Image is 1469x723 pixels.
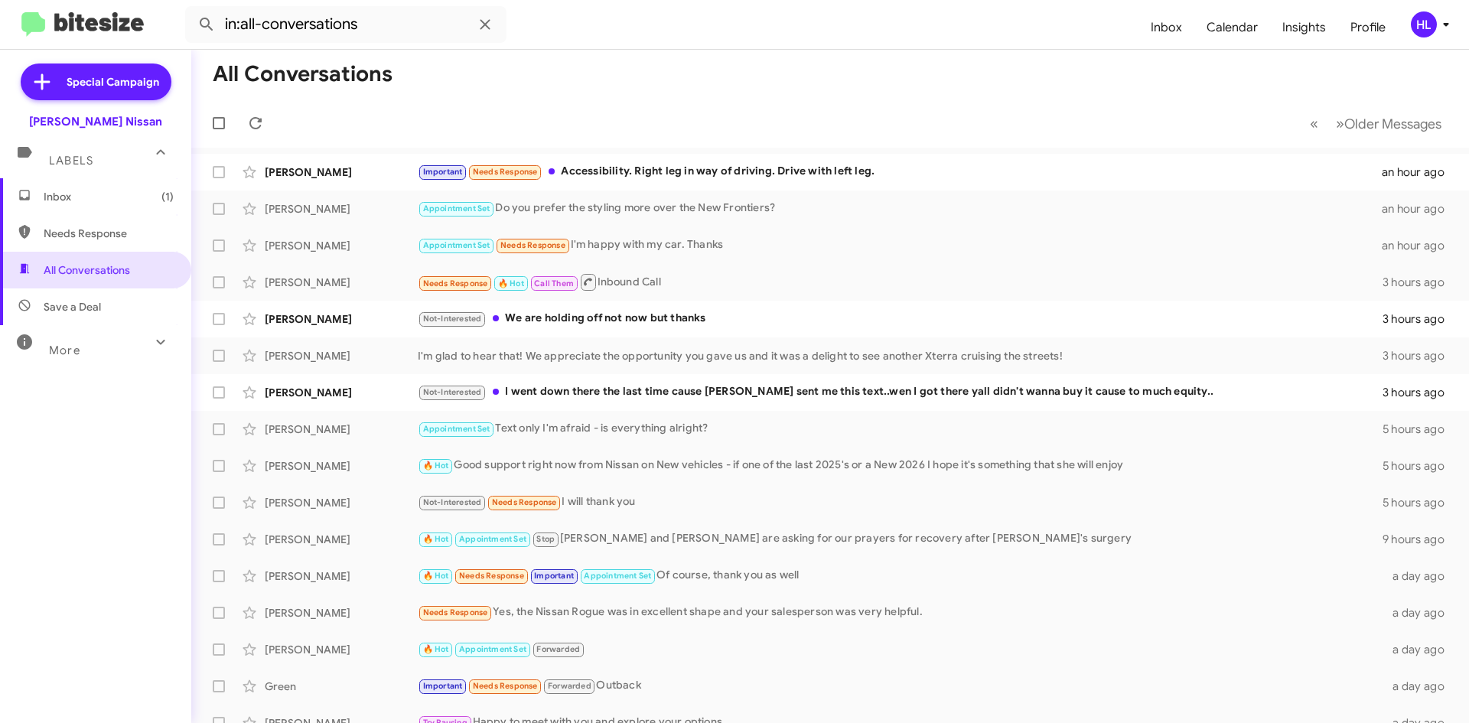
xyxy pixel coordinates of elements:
button: Previous [1301,108,1327,139]
nav: Page navigation example [1301,108,1451,139]
span: Call Them [534,278,574,288]
div: 9 hours ago [1383,532,1457,547]
input: Search [185,6,506,43]
div: [PERSON_NAME] [265,422,418,437]
span: Needs Response [44,226,174,241]
div: [PERSON_NAME] [265,458,418,474]
div: a day ago [1383,605,1457,620]
div: Text only I'm afraid - is everything alright? [418,420,1383,438]
a: Special Campaign [21,64,171,100]
div: I'm happy with my car. Thanks [418,236,1382,254]
div: Green [265,679,418,694]
span: Appointment Set [459,534,526,544]
div: a day ago [1383,568,1457,584]
div: I will thank you [418,493,1383,511]
div: [PERSON_NAME] [265,495,418,510]
span: 🔥 Hot [423,571,449,581]
div: [PERSON_NAME] [265,238,418,253]
span: Needs Response [423,278,488,288]
div: Do you prefer the styling more over the New Frontiers? [418,200,1382,217]
span: » [1336,114,1344,133]
div: an hour ago [1382,238,1457,253]
span: Labels [49,154,93,168]
span: Important [423,167,463,177]
div: [PERSON_NAME] [265,348,418,363]
span: Appointment Set [459,644,526,654]
div: [PERSON_NAME] [265,605,418,620]
div: Good support right now from Nissan on New vehicles - if one of the last 2025's or a New 2026 I ho... [418,457,1383,474]
span: Needs Response [423,607,488,617]
span: (1) [161,189,174,204]
span: Needs Response [492,497,557,507]
span: Special Campaign [67,74,159,90]
h1: All Conversations [213,62,392,86]
span: 🔥 Hot [423,534,449,544]
div: an hour ago [1382,164,1457,180]
span: Stop [536,534,555,544]
div: [PERSON_NAME] [265,385,418,400]
div: I'm glad to hear that! We appreciate the opportunity you gave us and it was a delight to see anot... [418,348,1383,363]
a: Calendar [1194,5,1270,50]
div: 3 hours ago [1383,275,1457,290]
span: Inbox [44,189,174,204]
span: Needs Response [473,167,538,177]
span: « [1310,114,1318,133]
span: Appointment Set [423,424,490,434]
div: [PERSON_NAME] [265,311,418,327]
span: 🔥 Hot [423,644,449,654]
div: 3 hours ago [1383,311,1457,327]
span: Appointment Set [584,571,651,581]
span: 🔥 Hot [423,461,449,471]
div: [PERSON_NAME] [265,568,418,584]
div: an hour ago [1382,201,1457,217]
span: Appointment Set [423,204,490,213]
button: HL [1398,11,1452,37]
div: a day ago [1383,642,1457,657]
div: [PERSON_NAME] [265,642,418,657]
span: 🔥 Hot [498,278,524,288]
div: [PERSON_NAME] [265,275,418,290]
div: [PERSON_NAME] [265,532,418,547]
div: [PERSON_NAME] Nissan [29,114,162,129]
div: 5 hours ago [1383,495,1457,510]
div: Yes, the Nissan Rogue was in excellent shape and your salesperson was very helpful. [418,604,1383,621]
span: Needs Response [473,681,538,691]
div: 5 hours ago [1383,422,1457,437]
span: Appointment Set [423,240,490,250]
span: Not-Interested [423,387,482,397]
div: a day ago [1383,679,1457,694]
a: Profile [1338,5,1398,50]
div: [PERSON_NAME] and [PERSON_NAME] are asking for our prayers for recovery after [PERSON_NAME]'s sur... [418,530,1383,548]
span: Older Messages [1344,116,1441,132]
span: Not-Interested [423,314,482,324]
span: Needs Response [500,240,565,250]
div: Outback [418,677,1383,695]
span: Save a Deal [44,299,101,314]
div: We are holding off not now but thanks [418,310,1383,327]
div: [PERSON_NAME] [265,164,418,180]
span: All Conversations [44,262,130,278]
span: Needs Response [459,571,524,581]
div: Of course, thank you as well [418,567,1383,585]
button: Next [1327,108,1451,139]
a: Inbox [1138,5,1194,50]
div: [PERSON_NAME] [265,201,418,217]
span: Important [534,571,574,581]
span: Not-Interested [423,497,482,507]
a: Insights [1270,5,1338,50]
div: Accessibility. Right leg in way of driving. Drive with left leg. [418,163,1382,181]
div: Inbound Call [418,272,1383,291]
div: I went down there the last time cause [PERSON_NAME] sent me this text..wen I got there yall didn'... [418,383,1383,401]
span: Forwarded [533,643,584,657]
div: 3 hours ago [1383,385,1457,400]
span: Forwarded [544,679,594,694]
div: 5 hours ago [1383,458,1457,474]
div: HL [1411,11,1437,37]
span: More [49,344,80,357]
span: Important [423,681,463,691]
div: 3 hours ago [1383,348,1457,363]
